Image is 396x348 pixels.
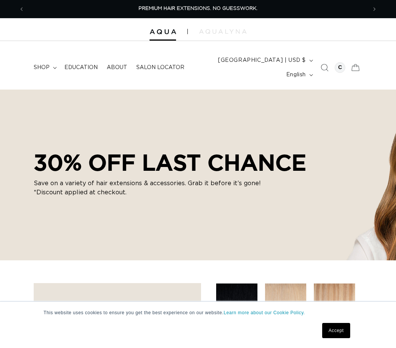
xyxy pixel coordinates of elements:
[102,60,132,76] a: About
[13,2,30,16] button: Previous announcement
[44,309,352,316] p: This website uses cookies to ensure you get the best experience on our website.
[366,2,383,16] button: Next announcement
[224,310,305,315] a: Learn more about our Cookie Policy.
[132,60,189,76] a: Salon Locator
[322,323,350,338] a: Accept
[218,57,306,65] span: [GEOGRAPHIC_DATA] | USD $
[316,59,333,76] summary: Search
[64,64,98,71] span: Education
[34,179,261,197] p: Save on a variety of hair extensions & accessories. Grab it before it’s gone! *Discount applied a...
[29,60,60,76] summary: shop
[34,64,50,71] span: shop
[42,291,193,318] summary: Lengths (0 selected)
[136,64,184,71] span: Salon Locator
[107,64,127,71] span: About
[139,6,257,11] span: PREMIUM HAIR EXTENSIONS. NO GUESSWORK.
[150,29,176,35] img: Aqua Hair Extensions
[286,71,306,79] span: English
[34,149,306,176] h2: 30% OFF LAST CHANCE
[282,68,316,82] button: English
[199,29,246,34] img: aqualyna.com
[60,60,102,76] a: Education
[214,53,316,68] button: [GEOGRAPHIC_DATA] | USD $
